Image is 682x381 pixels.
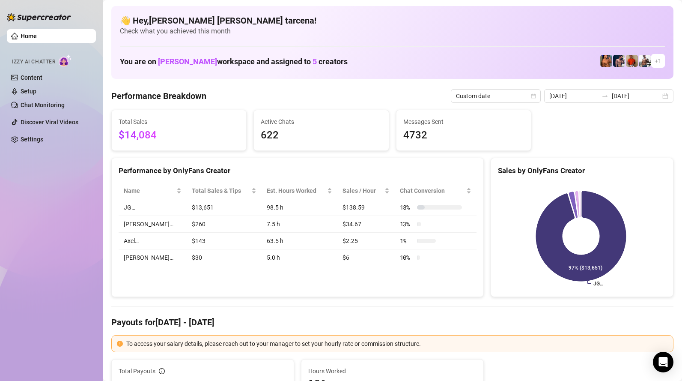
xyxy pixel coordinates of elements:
[602,93,608,99] span: swap-right
[593,281,603,287] text: JG…
[308,366,477,376] span: Hours Worked
[602,93,608,99] span: to
[187,233,262,249] td: $143
[119,199,187,216] td: JG…
[403,117,524,126] span: Messages Sent
[337,233,395,249] td: $2.25
[119,117,239,126] span: Total Sales
[21,119,78,126] a: Discover Viral Videos
[119,249,187,266] td: [PERSON_NAME]…
[395,183,477,199] th: Chat Conversion
[626,55,638,67] img: Justin
[337,183,395,199] th: Sales / Hour
[403,127,524,144] span: 4732
[400,219,414,229] span: 13 %
[111,316,673,328] h4: Payouts for [DATE] - [DATE]
[531,93,536,99] span: calendar
[159,368,165,374] span: info-circle
[111,90,206,102] h4: Performance Breakdown
[400,236,414,246] span: 1 %
[639,55,651,67] img: JUSTIN
[126,339,668,348] div: To access your salary details, please reach out to your manager to set your hourly rate or commis...
[120,27,665,36] span: Check what you achieved this month
[187,216,262,233] td: $260
[187,183,262,199] th: Total Sales & Tips
[119,127,239,144] span: $14,084
[612,91,661,101] input: End date
[192,186,250,195] span: Total Sales & Tips
[549,91,598,101] input: Start date
[59,54,72,67] img: AI Chatter
[7,13,71,21] img: logo-BBDzfeDw.svg
[158,57,217,66] span: [PERSON_NAME]
[400,203,414,212] span: 18 %
[119,165,477,177] div: Performance by OnlyFans Creator
[119,233,187,249] td: Axel…
[653,352,673,372] div: Open Intercom Messenger
[456,90,536,102] span: Custom date
[117,341,123,347] span: exclamation-circle
[337,199,395,216] td: $138.59
[262,233,337,249] td: 63.5 h
[124,186,175,195] span: Name
[120,57,348,66] h1: You are on workspace and assigned to creators
[21,88,36,95] a: Setup
[600,55,612,67] img: JG
[261,127,381,144] span: 622
[400,253,414,262] span: 10 %
[21,136,43,143] a: Settings
[400,186,465,195] span: Chat Conversion
[21,33,37,39] a: Home
[337,216,395,233] td: $34.67
[187,199,262,216] td: $13,651
[187,249,262,266] td: $30
[313,57,317,66] span: 5
[262,216,337,233] td: 7.5 h
[261,117,381,126] span: Active Chats
[498,165,666,177] div: Sales by OnlyFans Creator
[21,102,65,108] a: Chat Monitoring
[119,366,155,376] span: Total Payouts
[342,186,383,195] span: Sales / Hour
[120,15,665,27] h4: 👋 Hey, [PERSON_NAME] [PERSON_NAME] tarcena !
[119,216,187,233] td: [PERSON_NAME]…
[613,55,625,67] img: Axel
[267,186,325,195] div: Est. Hours Worked
[262,249,337,266] td: 5.0 h
[21,74,42,81] a: Content
[12,58,55,66] span: Izzy AI Chatter
[119,183,187,199] th: Name
[262,199,337,216] td: 98.5 h
[655,56,661,66] span: + 1
[337,249,395,266] td: $6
